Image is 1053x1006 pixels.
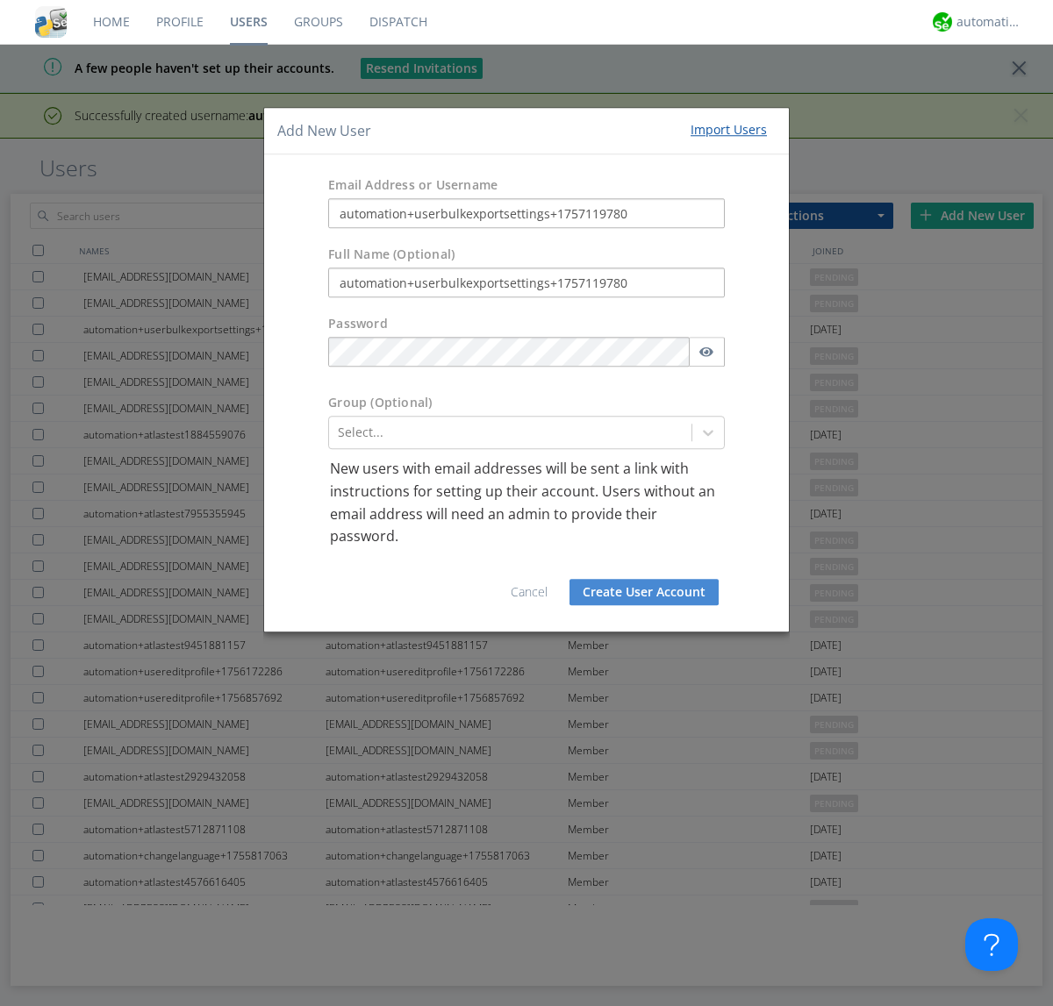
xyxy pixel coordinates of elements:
img: d2d01cd9b4174d08988066c6d424eccd [933,12,952,32]
a: Cancel [511,583,548,600]
label: Full Name (Optional) [328,246,455,264]
input: e.g. email@address.com, Housekeeping1 [328,199,725,229]
label: Password [328,316,388,333]
h4: Add New User [277,121,371,141]
img: cddb5a64eb264b2086981ab96f4c1ba7 [35,6,67,38]
label: Email Address or Username [328,177,498,195]
label: Group (Optional) [328,395,432,412]
input: Julie Appleseed [328,268,725,298]
p: New users with email addresses will be sent a link with instructions for setting up their account... [330,459,723,548]
button: Create User Account [569,579,719,605]
div: Import Users [691,121,767,139]
div: automation+atlas [956,13,1022,31]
